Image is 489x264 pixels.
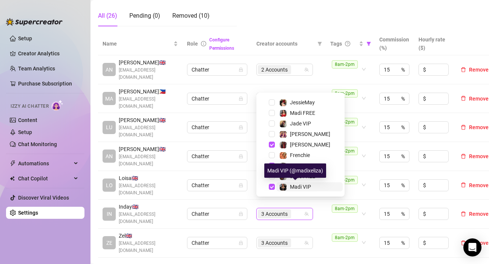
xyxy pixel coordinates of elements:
[18,157,72,169] span: Automations
[345,41,350,46] span: question-circle
[280,184,287,191] img: Madi VIP
[290,152,310,158] span: Frenchie
[463,238,481,256] div: Open Intercom Messenger
[192,64,243,75] span: Chatter
[461,240,466,246] span: delete
[332,118,358,126] span: 8am-2pm
[290,110,315,116] span: Madi FREE
[332,147,358,155] span: 8am-2pm
[239,154,243,159] span: lock
[280,121,287,127] img: Jade VIP
[172,11,210,20] div: Removed (10)
[332,204,358,213] span: 8am-2pm
[106,181,113,189] span: LO
[119,211,178,225] span: [EMAIL_ADDRESS][DOMAIN_NAME]
[280,110,287,117] img: Madi FREE
[105,95,113,103] span: MA
[280,131,287,138] img: Phoebe
[192,151,243,162] span: Chatter
[119,96,178,110] span: [EMAIL_ADDRESS][DOMAIN_NAME]
[304,241,309,245] span: team
[119,182,178,197] span: [EMAIL_ADDRESS][DOMAIN_NAME]
[18,78,78,90] a: Purchase Subscription
[192,93,243,104] span: Chatter
[461,96,466,101] span: delete
[106,123,112,131] span: LU
[119,58,178,67] span: [PERSON_NAME] 🇬🇧
[269,99,275,105] span: Select tree node
[461,125,466,130] span: delete
[239,241,243,245] span: lock
[469,124,489,130] span: Remove
[258,209,291,218] span: 3 Accounts
[119,116,178,124] span: [PERSON_NAME] 🇬🇧
[365,38,372,49] span: filter
[18,47,78,60] a: Creator Analytics
[119,240,178,254] span: [EMAIL_ADDRESS][DOMAIN_NAME]
[119,87,178,96] span: [PERSON_NAME] 🇵🇭
[280,152,287,159] img: Frenchie
[461,67,466,72] span: delete
[258,65,291,74] span: 2 Accounts
[317,41,322,46] span: filter
[280,99,287,106] img: JessieMay
[332,60,358,69] span: 8am-2pm
[18,141,57,147] a: Chat Monitoring
[290,121,311,127] span: Jade VIP
[316,38,323,49] span: filter
[119,153,178,168] span: [EMAIL_ADDRESS][DOMAIN_NAME]
[119,67,178,81] span: [EMAIL_ADDRESS][DOMAIN_NAME]
[6,18,63,26] img: logo-BBDzfeDw.svg
[414,32,453,55] th: Hourly rate ($)
[98,11,117,20] div: All (26)
[239,183,243,188] span: lock
[18,66,55,72] a: Team Analytics
[129,11,160,20] div: Pending (0)
[239,125,243,130] span: lock
[290,163,303,169] span: Angel
[119,124,178,139] span: [EMAIL_ADDRESS][DOMAIN_NAME]
[201,41,206,46] span: info-circle
[469,182,489,188] span: Remove
[280,142,287,148] img: Valentina
[119,232,178,240] span: Zel 🇬🇧
[469,153,489,159] span: Remove
[18,35,32,41] a: Setup
[290,131,330,137] span: [PERSON_NAME]
[239,96,243,101] span: lock
[264,163,326,178] div: Madi VIP (@madixeliza)
[366,41,371,46] span: filter
[18,117,37,123] a: Content
[107,210,112,218] span: IN
[330,40,342,48] span: Tags
[461,211,466,217] span: delete
[192,180,243,191] span: Chatter
[239,67,243,72] span: lock
[192,122,243,133] span: Chatter
[469,96,489,102] span: Remove
[256,40,314,48] span: Creator accounts
[269,142,275,148] span: Select tree node
[269,121,275,127] span: Select tree node
[192,237,243,249] span: Chatter
[332,176,358,184] span: 8am-2pm
[119,174,178,182] span: Loisa 🇬🇧
[469,67,489,73] span: Remove
[290,142,330,148] span: [PERSON_NAME]
[209,37,234,51] a: Configure Permissions
[10,176,15,181] img: Chat Copilot
[269,152,275,158] span: Select tree node
[103,40,172,48] span: Name
[18,172,72,185] span: Chat Copilot
[469,211,489,217] span: Remove
[18,195,69,201] a: Discover Viral Videos
[10,160,16,166] span: thunderbolt
[52,100,63,111] img: AI Chatter
[106,66,113,74] span: AN
[11,103,49,110] span: Izzy AI Chatter
[304,212,309,216] span: team
[332,233,358,242] span: 8am-2pm
[261,210,288,218] span: 3 Accounts
[290,184,311,190] span: Madi VIP
[280,163,287,169] img: Angel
